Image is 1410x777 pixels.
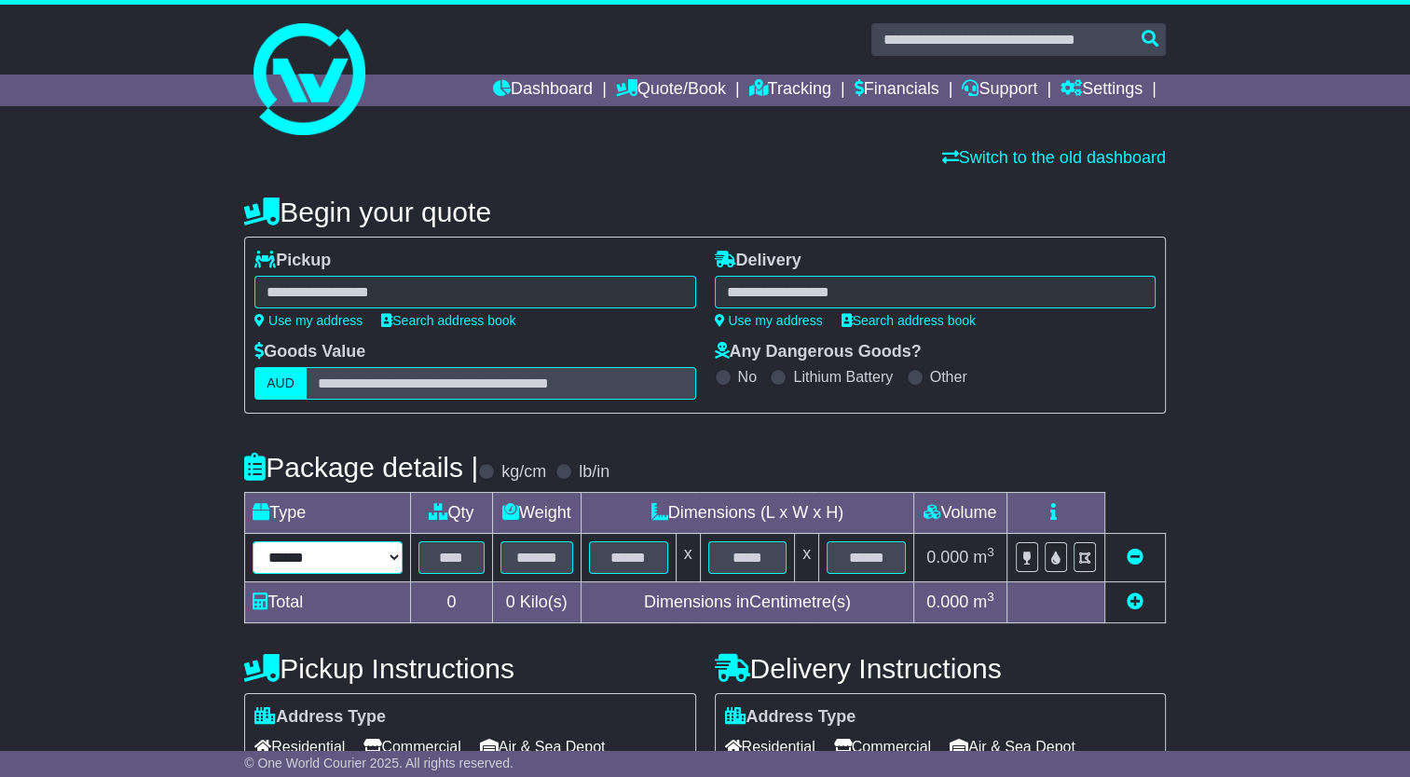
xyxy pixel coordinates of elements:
[738,368,757,386] label: No
[254,367,307,400] label: AUD
[244,452,478,483] h4: Package details |
[926,548,968,566] span: 0.000
[493,75,593,106] a: Dashboard
[749,75,831,106] a: Tracking
[254,251,331,271] label: Pickup
[676,534,700,582] td: x
[1127,548,1143,566] a: Remove this item
[244,756,513,770] span: © One World Courier 2025. All rights reserved.
[715,653,1166,684] h4: Delivery Instructions
[582,582,914,623] td: Dimensions in Centimetre(s)
[842,313,976,328] a: Search address book
[492,582,582,623] td: Kilo(s)
[834,732,931,761] span: Commercial
[987,590,994,604] sup: 3
[244,653,695,684] h4: Pickup Instructions
[244,197,1166,227] h4: Begin your quote
[411,582,492,623] td: 0
[480,732,606,761] span: Air & Sea Depot
[1127,593,1143,611] a: Add new item
[930,368,967,386] label: Other
[973,548,994,566] span: m
[725,707,856,728] label: Address Type
[715,251,801,271] label: Delivery
[363,732,460,761] span: Commercial
[254,313,363,328] a: Use my address
[855,75,939,106] a: Financials
[616,75,726,106] a: Quote/Book
[579,462,609,483] label: lb/in
[973,593,994,611] span: m
[715,342,922,362] label: Any Dangerous Goods?
[254,707,386,728] label: Address Type
[926,593,968,611] span: 0.000
[1061,75,1143,106] a: Settings
[381,313,515,328] a: Search address book
[245,582,411,623] td: Total
[793,368,893,386] label: Lithium Battery
[254,732,345,761] span: Residential
[962,75,1037,106] a: Support
[501,462,546,483] label: kg/cm
[913,493,1006,534] td: Volume
[582,493,914,534] td: Dimensions (L x W x H)
[492,493,582,534] td: Weight
[942,148,1166,167] a: Switch to the old dashboard
[987,545,994,559] sup: 3
[950,732,1075,761] span: Air & Sea Depot
[715,313,823,328] a: Use my address
[506,593,515,611] span: 0
[725,732,815,761] span: Residential
[795,534,819,582] td: x
[411,493,492,534] td: Qty
[245,493,411,534] td: Type
[254,342,365,362] label: Goods Value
